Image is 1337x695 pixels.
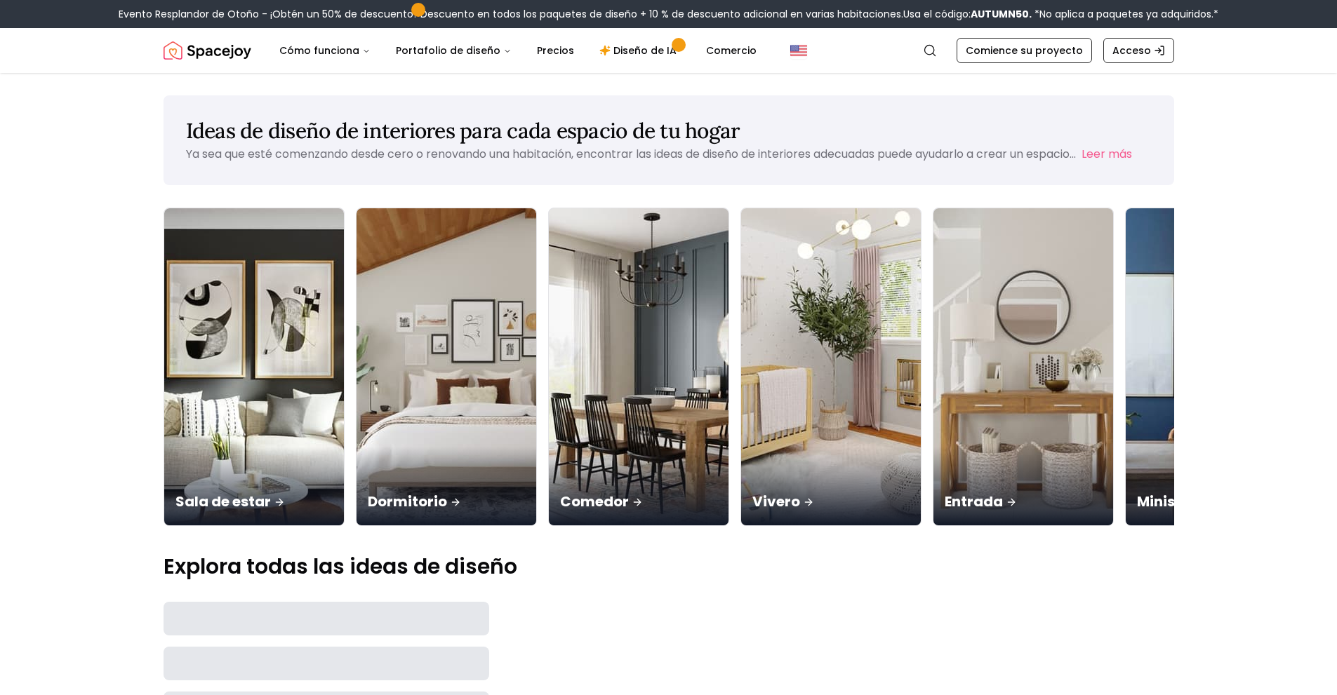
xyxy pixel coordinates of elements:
font: *No aplica a paquetes ya adquiridos.* [1035,7,1218,21]
font: Diseño de IA [613,43,677,58]
font: Comience su proyecto [966,43,1083,58]
img: Sala de estar [164,208,344,525]
img: Vivero [741,208,921,525]
font: Dormitorio [368,492,447,511]
nav: Global [164,28,1174,73]
font: Precios [537,43,574,58]
font: Descuento en todos los paquetes de diseño + 10 % de descuento adicional en varias habitaciones. [420,7,903,21]
img: Estados Unidos [790,42,807,59]
button: Portafolio de diseño [385,36,523,65]
font: Portafolio de diseño [396,43,500,58]
img: Comedor [549,208,729,525]
font: Leer más [1082,146,1132,162]
font: Evento Resplandor de Otoño - ¡Obtén un 50% de descuento! [119,7,416,21]
a: Precios [526,36,585,65]
a: Acceso [1103,38,1174,63]
font: Ministerio del Interior [1137,492,1291,511]
font: Cómo funciona [279,43,359,58]
nav: Principal [268,36,768,65]
font: Comedor [560,492,629,511]
a: Ministerio del InteriorMinisterio del Interior [1125,208,1306,526]
font: Vivero [752,492,800,511]
button: Cómo funciona [268,36,382,65]
a: Sala de estarSala de estar [164,208,345,526]
font: Acceso [1112,43,1151,58]
img: Logotipo de Spacejoy [164,36,251,65]
button: Leer más [1082,146,1132,163]
a: Alegría espacial [164,36,251,65]
font: Ideas de diseño de interiores para cada espacio de tu hogar [186,117,740,144]
a: Comience su proyecto [957,38,1092,63]
img: Entrada [933,208,1113,525]
a: DormitorioDormitorio [356,208,537,526]
font: AUTUMN50. [971,7,1032,21]
a: Comercio [695,36,768,65]
font: Sala de estar [175,492,271,511]
img: Ministerio del Interior [1126,208,1305,525]
font: Explora todas las ideas de diseño [164,551,517,581]
a: Diseño de IA [588,36,692,65]
a: ComedorComedor [548,208,729,526]
font: Ya sea que esté comenzando desde cero o renovando una habitación, encontrar las ideas de diseño d... [186,146,1076,162]
font: Entrada [945,492,1003,511]
a: ViveroVivero [740,208,922,526]
a: EntradaEntrada [933,208,1114,526]
img: Dormitorio [357,208,536,525]
font: Comercio [706,43,757,58]
font: Usa el código: [903,7,971,21]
